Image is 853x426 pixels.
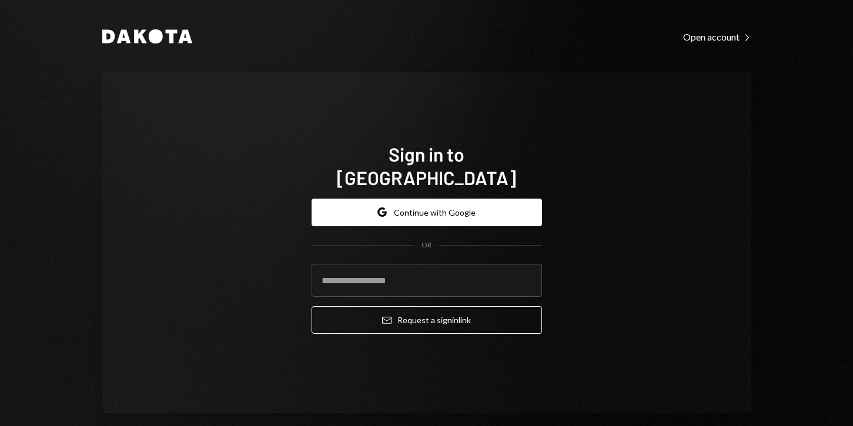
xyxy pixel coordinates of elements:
[312,142,542,189] h1: Sign in to [GEOGRAPHIC_DATA]
[683,31,751,43] div: Open account
[312,306,542,334] button: Request a signinlink
[422,240,431,250] div: OR
[312,199,542,226] button: Continue with Google
[683,30,751,43] a: Open account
